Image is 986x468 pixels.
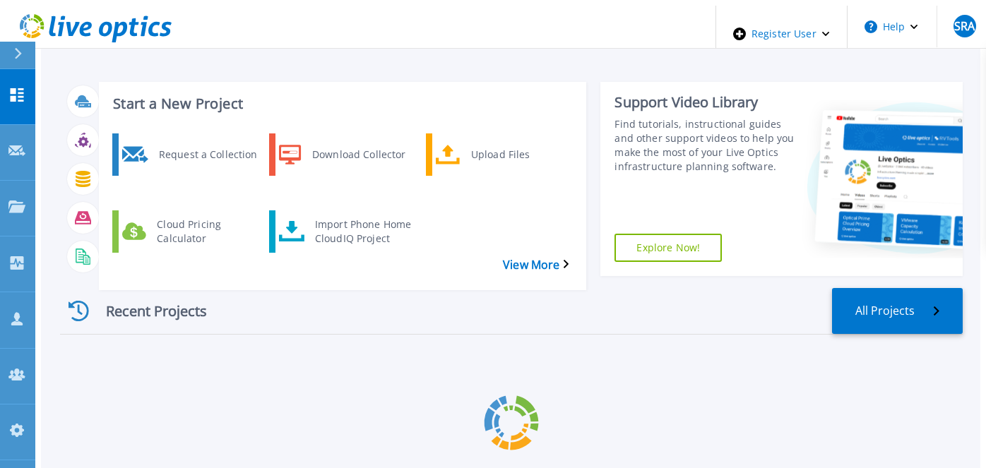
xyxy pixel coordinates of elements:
[614,117,795,174] div: Find tutorials, instructional guides and other support videos to help you make the most of your L...
[112,133,271,176] a: Request a Collection
[152,137,267,172] div: Request a Collection
[308,214,428,249] div: Import Phone Home CloudIQ Project
[426,133,584,176] a: Upload Files
[60,294,230,328] div: Recent Projects
[305,137,424,172] div: Download Collector
[716,6,847,62] div: Register User
[614,93,795,112] div: Support Video Library
[150,214,267,249] div: Cloud Pricing Calculator
[954,20,975,32] span: SRA
[503,258,569,272] a: View More
[848,6,936,48] button: Help
[112,210,271,253] a: Cloud Pricing Calculator
[269,133,427,176] a: Download Collector
[614,234,722,262] a: Explore Now!
[464,137,581,172] div: Upload Files
[113,96,569,112] h3: Start a New Project
[832,288,963,334] a: All Projects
